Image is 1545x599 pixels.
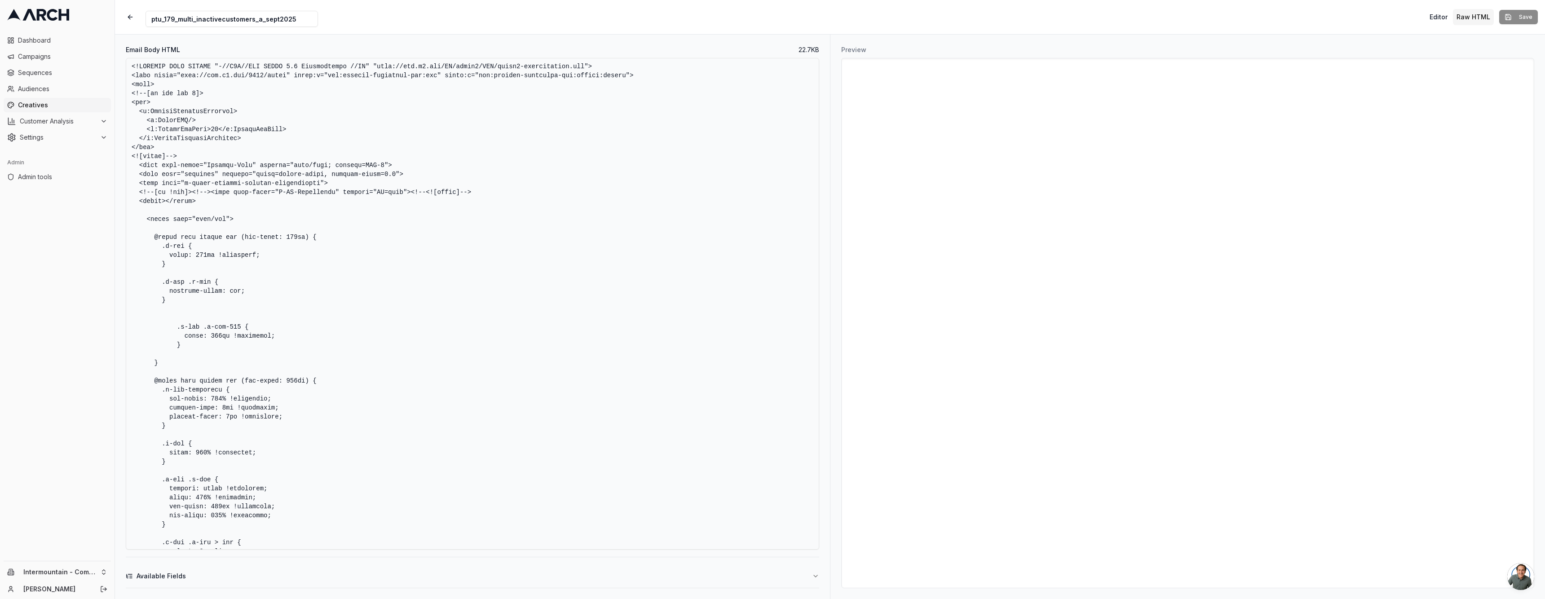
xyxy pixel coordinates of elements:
[23,568,97,576] span: Intermountain - Comfort Solutions
[4,66,111,80] a: Sequences
[1453,9,1494,25] button: Toggle custom HTML
[4,565,111,579] button: Intermountain - Comfort Solutions
[4,98,111,112] a: Creatives
[18,84,107,93] span: Audiences
[1426,9,1451,25] button: Toggle editor
[18,52,107,61] span: Campaigns
[4,170,111,184] a: Admin tools
[4,33,111,48] a: Dashboard
[126,564,819,588] button: Available Fields
[20,117,97,126] span: Customer Analysis
[18,101,107,110] span: Creatives
[146,11,318,27] input: Internal Creative Name
[841,45,1534,54] h3: Preview
[1507,563,1534,590] div: Open chat
[23,585,90,594] a: [PERSON_NAME]
[4,114,111,128] button: Customer Analysis
[842,58,1534,588] iframe: Preview for ptu_179_multi_inactivecustomers_a_sept2025
[4,82,111,96] a: Audiences
[137,572,186,581] span: Available Fields
[97,583,110,595] button: Log out
[4,49,111,64] a: Campaigns
[18,36,107,45] span: Dashboard
[18,68,107,77] span: Sequences
[20,133,97,142] span: Settings
[126,47,180,53] label: Email Body HTML
[18,172,107,181] span: Admin tools
[4,155,111,170] div: Admin
[126,58,819,550] textarea: <!LOREMIP DOLO SITAME "-//C9A//ELI SEDDO 5.6 Eiusmodtempo //IN" "utla://etd.m2.ali/EN/admin2/VEN/...
[799,45,819,54] span: 22.7 KB
[4,130,111,145] button: Settings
